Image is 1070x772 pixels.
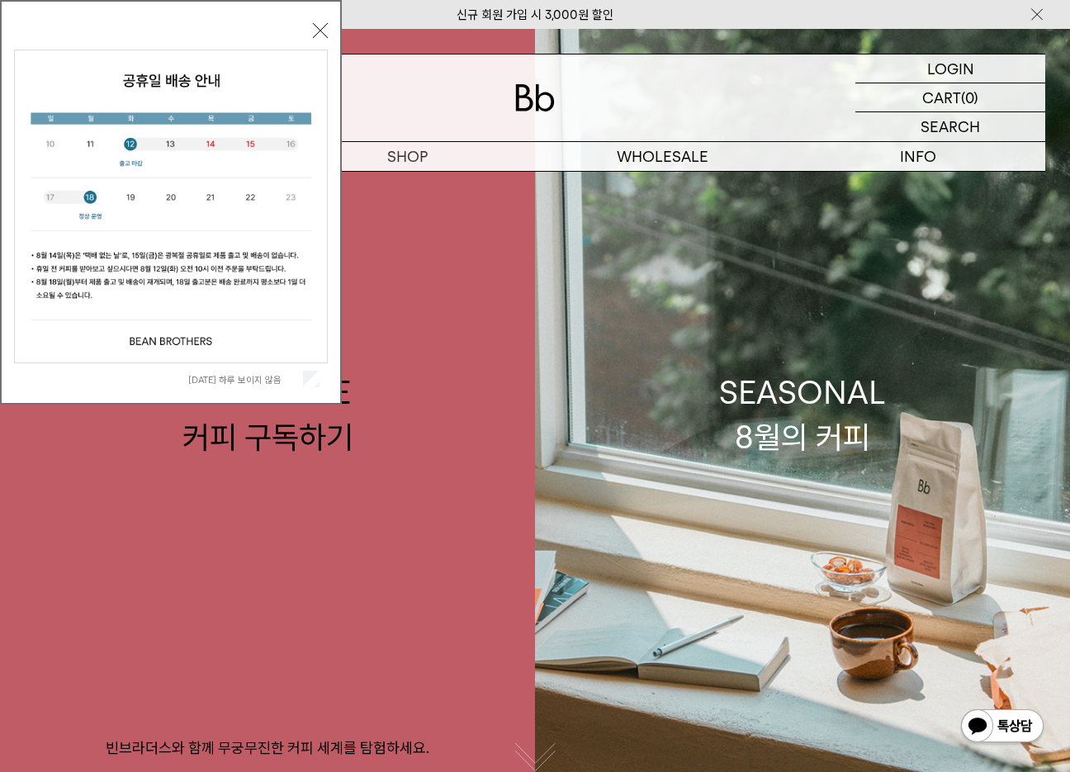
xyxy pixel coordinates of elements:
[535,142,790,171] p: WHOLESALE
[457,7,613,22] a: 신규 회원 가입 시 3,000원 할인
[790,142,1045,171] p: INFO
[922,83,961,111] p: CART
[719,371,886,458] div: SEASONAL 8월의 커피
[188,374,300,386] label: [DATE] 하루 보이지 않음
[313,23,328,38] button: 닫기
[921,112,980,141] p: SEARCH
[515,84,555,111] img: 로고
[927,54,974,83] p: LOGIN
[280,142,535,171] a: SHOP
[855,54,1045,83] a: LOGIN
[959,708,1045,747] img: 카카오톡 채널 1:1 채팅 버튼
[961,83,978,111] p: (0)
[15,50,327,362] img: cb63d4bbb2e6550c365f227fdc69b27f_113810.jpg
[855,83,1045,112] a: CART (0)
[182,371,353,458] div: SUBSCRIBE 커피 구독하기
